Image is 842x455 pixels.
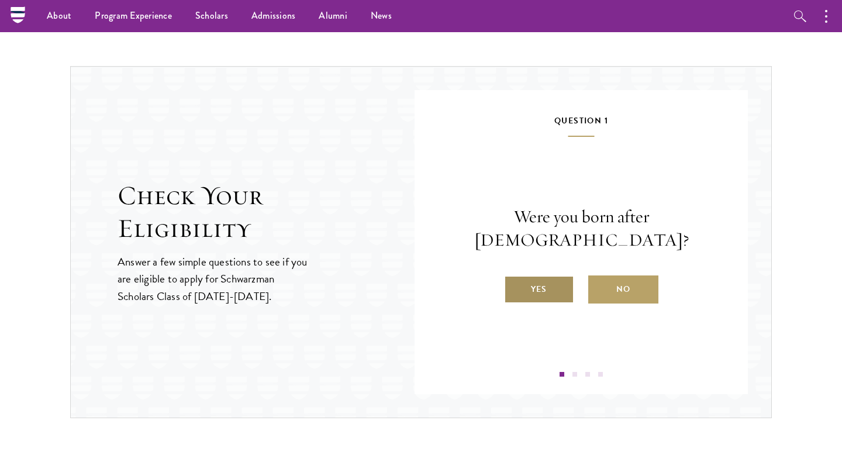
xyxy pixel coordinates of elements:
p: Answer a few simple questions to see if you are eligible to apply for Schwarzman Scholars Class o... [118,253,309,304]
h5: Question 1 [450,113,713,137]
label: No [588,275,658,304]
h2: Check Your Eligibility [118,180,415,245]
p: Were you born after [DEMOGRAPHIC_DATA]? [450,205,713,252]
label: Yes [504,275,574,304]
